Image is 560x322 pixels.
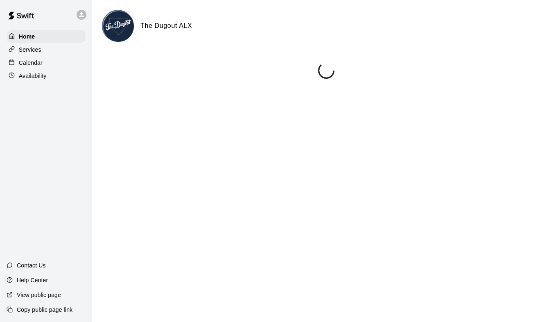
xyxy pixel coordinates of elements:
p: Calendar [19,59,43,67]
a: Services [7,43,86,56]
p: Home [19,32,35,41]
a: Calendar [7,57,86,69]
p: Availability [19,72,47,80]
a: Availability [7,70,86,82]
p: Contact Us [17,261,46,269]
p: Services [19,46,41,54]
p: Help Center [17,276,48,284]
img: The Dugout ALX logo [103,11,134,42]
p: View public page [17,291,61,299]
a: Home [7,30,86,43]
h6: The Dugout ALX [140,21,192,31]
p: Copy public page link [17,306,72,314]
